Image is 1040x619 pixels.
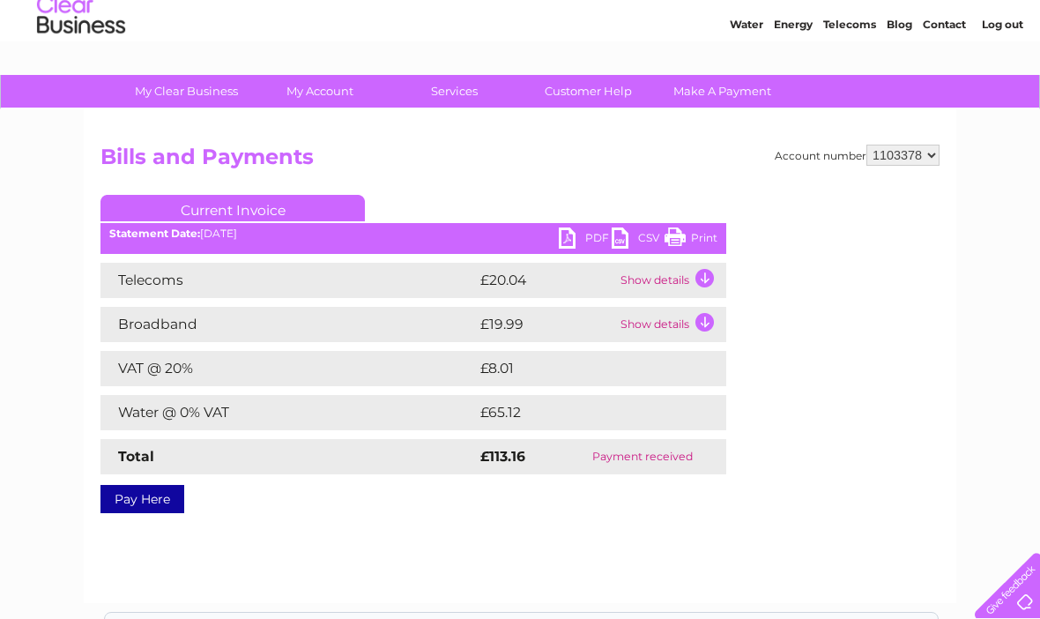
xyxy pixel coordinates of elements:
[118,448,154,465] strong: Total
[708,9,829,31] a: 0333 014 3131
[100,485,184,513] a: Pay Here
[248,75,393,108] a: My Account
[114,75,259,108] a: My Clear Business
[109,227,200,240] b: Statement Date:
[887,75,912,88] a: Blog
[616,307,726,342] td: Show details
[730,75,763,88] a: Water
[382,75,527,108] a: Services
[100,351,476,386] td: VAT @ 20%
[516,75,661,108] a: Customer Help
[105,10,938,86] div: Clear Business is a trading name of Verastar Limited (registered in [GEOGRAPHIC_DATA] No. 3667643...
[775,145,940,166] div: Account number
[774,75,813,88] a: Energy
[480,448,525,465] strong: £113.16
[100,195,365,221] a: Current Invoice
[559,227,612,253] a: PDF
[823,75,876,88] a: Telecoms
[476,263,616,298] td: £20.04
[36,46,126,100] img: logo.png
[100,307,476,342] td: Broadband
[923,75,966,88] a: Contact
[100,395,476,430] td: Water @ 0% VAT
[100,145,940,178] h2: Bills and Payments
[100,227,726,240] div: [DATE]
[616,263,726,298] td: Show details
[476,351,683,386] td: £8.01
[476,307,616,342] td: £19.99
[559,439,726,474] td: Payment received
[476,395,688,430] td: £65.12
[982,75,1023,88] a: Log out
[612,227,665,253] a: CSV
[665,227,717,253] a: Print
[650,75,795,108] a: Make A Payment
[100,263,476,298] td: Telecoms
